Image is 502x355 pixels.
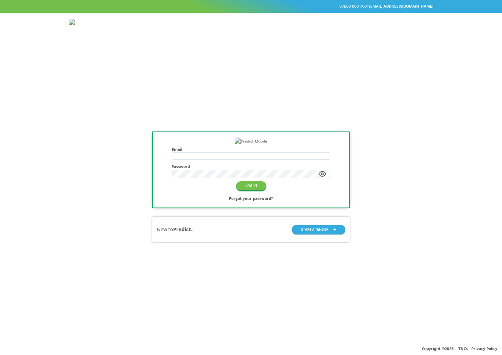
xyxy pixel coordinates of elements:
[369,3,433,9] a: [EMAIL_ADDRESS][DOMAIN_NAME]
[69,19,125,26] img: Predict Mobile
[229,195,273,202] a: Forgot your password?
[236,181,266,190] button: LOG IN
[471,346,497,351] a: Privacy Policy
[339,3,367,9] a: 07500 900 700
[172,164,330,169] h4: Password
[173,226,191,233] b: Predict
[69,3,433,10] div: |
[292,225,345,234] button: START A TENDER
[172,147,330,152] h4: Email
[157,226,194,233] div: New to ...
[458,346,468,351] a: T&Cs
[235,138,267,145] img: Predict Mobile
